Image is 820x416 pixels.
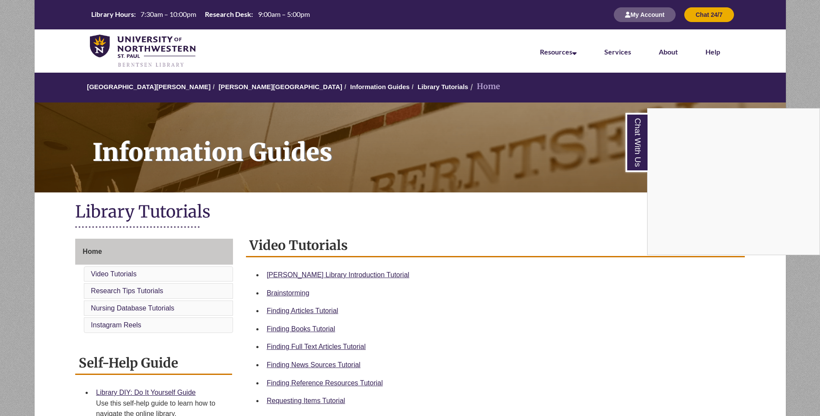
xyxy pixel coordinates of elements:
[625,113,648,172] a: Chat With Us
[604,48,631,56] a: Services
[705,48,720,56] a: Help
[647,108,820,255] div: Chat With Us
[540,48,577,56] a: Resources
[648,109,820,255] iframe: Chat Widget
[659,48,678,56] a: About
[90,35,196,68] img: UNWSP Library Logo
